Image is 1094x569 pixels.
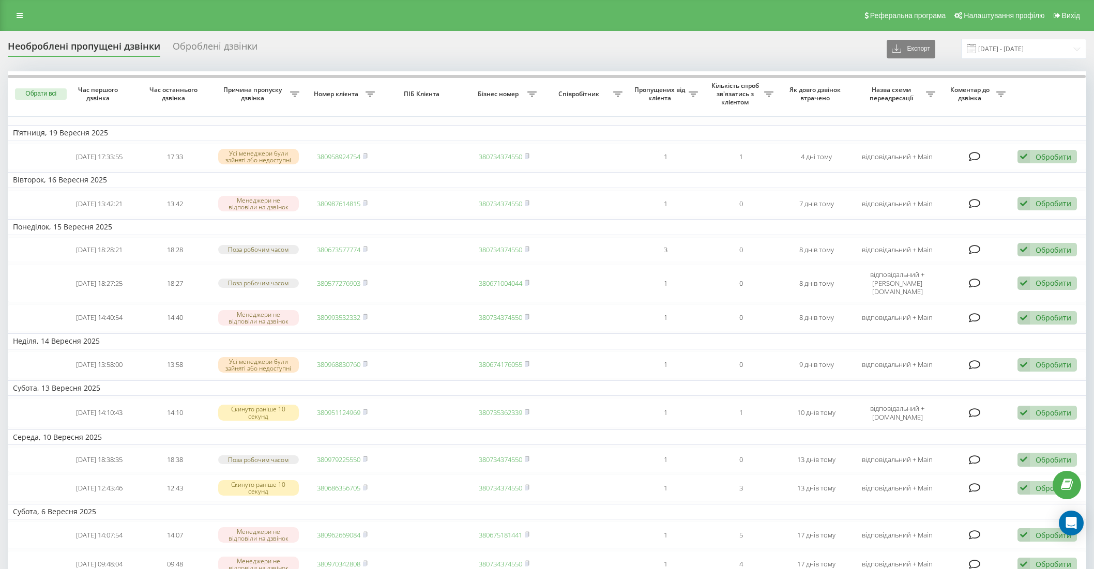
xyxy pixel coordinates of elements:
[854,447,940,472] td: відповідальний + Main
[779,237,854,263] td: 8 днів тому
[628,398,703,427] td: 1
[703,398,779,427] td: 1
[859,86,926,102] span: Назва схеми переадресації
[218,149,299,164] div: Усі менеджери були зайняті або недоступні
[479,483,522,493] a: 380734374550
[8,504,1086,519] td: Субота, 6 Вересня 2025
[1036,313,1071,322] div: Обробити
[218,279,299,287] div: Поза робочим часом
[137,237,212,263] td: 18:28
[628,237,703,263] td: 3
[317,360,360,369] a: 380968830760
[218,245,299,254] div: Поза робочим часом
[787,86,846,102] span: Як довго дзвінок втрачено
[703,190,779,218] td: 0
[137,521,212,549] td: 14:07
[547,90,614,98] span: Співробітник
[628,143,703,171] td: 1
[628,447,703,472] td: 1
[628,264,703,302] td: 1
[317,408,360,417] a: 380951124969
[1036,360,1071,370] div: Обробити
[779,304,854,332] td: 8 днів тому
[633,86,689,102] span: Пропущених від клієнта
[1036,559,1071,569] div: Обробити
[310,90,366,98] span: Номер клієнта
[1036,408,1071,418] div: Обробити
[1036,530,1071,540] div: Обробити
[779,143,854,171] td: 4 дні тому
[1036,198,1071,208] div: Обробити
[62,264,137,302] td: [DATE] 18:27:25
[1036,455,1071,465] div: Обробити
[218,480,299,496] div: Скинуто раніше 10 секунд
[1036,483,1071,493] div: Обробити
[703,351,779,379] td: 0
[218,527,299,543] div: Менеджери не відповіли на дзвінок
[218,357,299,373] div: Усі менеджери були зайняті або недоступні
[479,313,522,322] a: 380734374550
[317,152,360,161] a: 380958924754
[779,447,854,472] td: 13 днів тому
[964,11,1044,20] span: Налаштування профілю
[317,483,360,493] a: 380686356705
[70,86,129,102] span: Час першого дзвінка
[218,310,299,326] div: Менеджери не відповіли на дзвінок
[854,190,940,218] td: відповідальний + Main
[137,143,212,171] td: 17:33
[628,521,703,549] td: 1
[389,90,457,98] span: ПІБ Клієнта
[317,559,360,568] a: 380970342808
[137,447,212,472] td: 18:38
[62,521,137,549] td: [DATE] 14:07:54
[1062,11,1080,20] span: Вихід
[479,559,522,568] a: 380734374550
[8,219,1086,235] td: Понеділок, 15 Вересня 2025
[703,521,779,549] td: 5
[854,474,940,502] td: відповідальний + Main
[62,237,137,263] td: [DATE] 18:28:21
[8,380,1086,396] td: Субота, 13 Вересня 2025
[946,86,996,102] span: Коментар до дзвінка
[8,429,1086,445] td: Середа, 10 Вересня 2025
[137,264,212,302] td: 18:27
[62,447,137,472] td: [DATE] 18:38:35
[779,474,854,502] td: 13 днів тому
[137,474,212,502] td: 12:43
[854,521,940,549] td: відповідальний + Main
[708,82,764,106] span: Кількість спроб зв'язатись з клієнтом
[137,351,212,379] td: 13:58
[317,313,360,322] a: 380993532332
[779,398,854,427] td: 10 днів тому
[779,351,854,379] td: 9 днів тому
[703,143,779,171] td: 1
[62,474,137,502] td: [DATE] 12:43:46
[703,264,779,302] td: 0
[479,245,522,254] a: 380734374550
[218,405,299,420] div: Скинуто раніше 10 секунд
[779,264,854,302] td: 8 днів тому
[173,41,257,57] div: Оброблені дзвінки
[146,86,204,102] span: Час останнього дзвінка
[870,11,946,20] span: Реферальна програма
[1036,278,1071,288] div: Обробити
[472,90,527,98] span: Бізнес номер
[137,304,212,332] td: 14:40
[62,190,137,218] td: [DATE] 13:42:21
[703,474,779,502] td: 3
[317,455,360,464] a: 380979225550
[8,333,1086,349] td: Неділя, 14 Вересня 2025
[218,196,299,211] div: Менеджери не відповіли на дзвінок
[317,279,360,288] a: 380577276903
[887,40,935,58] button: Експорт
[854,304,940,332] td: відповідальний + Main
[1059,511,1084,535] div: Open Intercom Messenger
[703,237,779,263] td: 0
[8,41,160,57] div: Необроблені пропущені дзвінки
[317,245,360,254] a: 380673577774
[628,351,703,379] td: 1
[854,264,940,302] td: відповідальний + ﻿[PERSON_NAME][DOMAIN_NAME]
[62,351,137,379] td: [DATE] 13:58:00
[479,530,522,540] a: 380675181441
[62,143,137,171] td: [DATE] 17:33:55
